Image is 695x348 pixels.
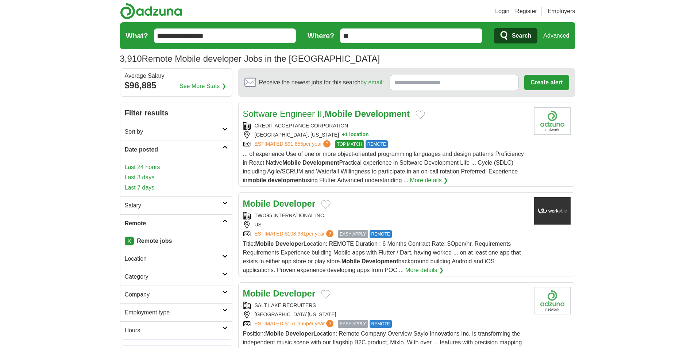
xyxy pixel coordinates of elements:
[255,320,335,328] a: ESTIMATED:$151,355per year?
[341,258,360,264] strong: Mobile
[323,140,331,148] span: ?
[243,131,528,139] div: [GEOGRAPHIC_DATA], [US_STATE]
[125,73,228,79] div: Average Salary
[308,30,334,41] label: Where?
[326,230,333,237] span: ?
[120,286,232,303] a: Company
[137,238,172,244] strong: Remote jobs
[273,199,315,209] strong: Developer
[243,311,528,318] div: [GEOGRAPHIC_DATA][US_STATE]
[243,199,271,209] strong: Mobile
[285,330,313,337] strong: Developer
[543,28,569,43] a: Advanced
[120,3,182,19] img: Adzuna logo
[321,200,331,209] button: Add to favorite jobs
[125,272,222,281] h2: Category
[120,141,232,158] a: Date posted
[370,320,392,328] span: REMOTE
[179,82,226,91] a: See More Stats ❯
[512,28,531,43] span: Search
[125,183,228,192] a: Last 7 days
[366,140,388,148] span: REMOTE
[342,131,345,139] span: +
[285,141,303,147] span: $91,655
[243,122,528,130] div: CREDIT ACCEPTANCE CORPORATION
[243,199,316,209] a: Mobile Developer
[355,109,410,119] strong: Development
[370,230,392,238] span: REMOTE
[125,145,222,154] h2: Date posted
[247,177,266,183] strong: mobile
[243,151,524,183] span: ... of experience Use of one or more object-oriented programming languages and design patterns Pr...
[338,230,368,238] span: EASY APPLY
[494,28,537,43] button: Search
[265,330,284,337] strong: Mobile
[120,250,232,268] a: Location
[275,241,304,247] strong: Developer
[243,109,410,119] a: Software Engineer II,Mobile Development
[243,241,521,273] span: Title: Location: REMOTE Duration : 6 Months Contract Rate: $Open/hr. Requirements Requirements Ex...
[125,127,222,136] h2: Sort by
[285,321,306,326] span: $151,355
[321,290,331,299] button: Add to favorite jobs
[243,288,271,298] strong: Mobile
[282,160,301,166] strong: Mobile
[524,75,569,90] button: Create alert
[255,140,332,148] a: ESTIMATED:$91,655per year?
[125,219,222,228] h2: Remote
[259,78,384,87] span: Receive the newest jobs for this search :
[243,302,528,309] div: SALT LAKE RECRUITERS
[285,231,306,237] span: $108,981
[120,196,232,214] a: Salary
[243,288,316,298] a: Mobile Developer
[515,7,537,16] a: Register
[243,221,528,229] div: US
[125,173,228,182] a: Last 3 days
[416,110,425,119] button: Add to favorite jobs
[243,212,528,219] div: TWO95 INTERNATIONAL INC.
[273,288,315,298] strong: Developer
[125,163,228,172] a: Last 24 hours
[126,30,148,41] label: What?
[338,320,368,328] span: EASY APPLY
[362,258,398,264] strong: Development
[360,79,382,85] a: by email
[120,303,232,321] a: Employment type
[534,287,571,314] img: Company logo
[125,237,134,245] a: X
[120,54,380,64] h1: Remote Mobile developer Jobs in the [GEOGRAPHIC_DATA]
[302,160,339,166] strong: Development
[125,308,222,317] h2: Employment type
[125,255,222,263] h2: Location
[120,52,142,65] span: 3,910
[495,7,509,16] a: Login
[120,321,232,339] a: Hours
[534,197,571,225] img: Company logo
[120,123,232,141] a: Sort by
[125,326,222,335] h2: Hours
[325,109,352,119] strong: Mobile
[548,7,575,16] a: Employers
[342,131,369,139] button: +1 location
[405,266,444,275] a: More details ❯
[534,107,571,135] img: Company logo
[120,214,232,232] a: Remote
[335,140,364,148] span: TOP MATCH
[255,241,274,247] strong: Mobile
[125,79,228,92] div: $96,885
[120,268,232,286] a: Category
[125,201,222,210] h2: Salary
[120,103,232,123] h2: Filter results
[125,290,222,299] h2: Company
[410,176,448,185] a: More details ❯
[268,177,304,183] strong: development
[255,230,335,238] a: ESTIMATED:$108,981per year?
[326,320,333,327] span: ?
